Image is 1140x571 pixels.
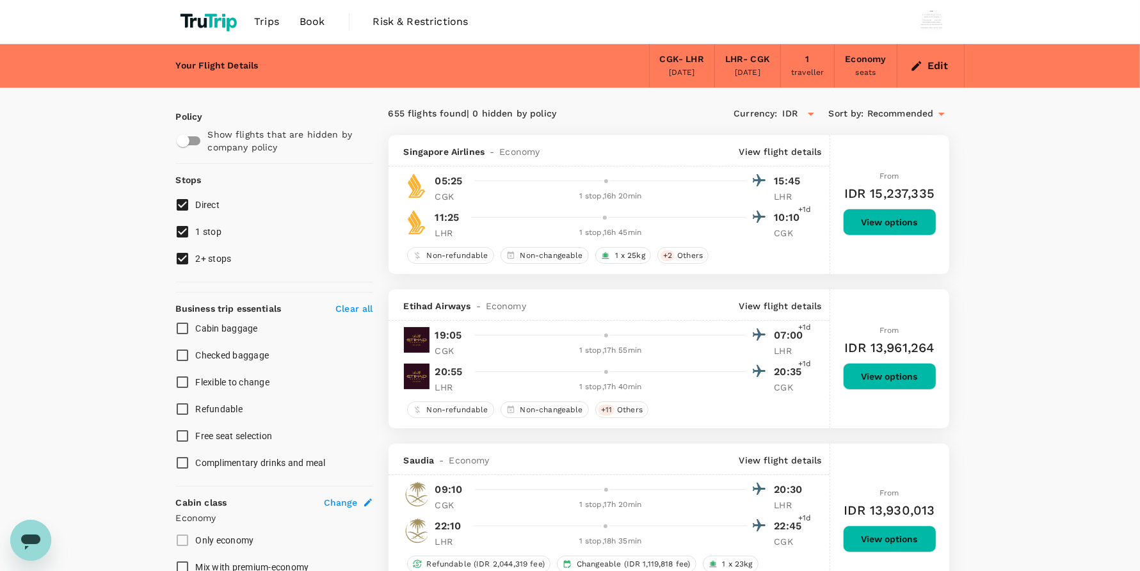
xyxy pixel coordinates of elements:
p: 20:30 [775,482,807,497]
span: +1d [798,512,811,525]
span: Free seat selection [196,431,273,441]
p: Policy [176,110,188,123]
span: Changeable (IDR 1,119,818 fee) [572,559,696,570]
span: 1 stop [196,227,222,237]
span: From [879,172,899,181]
span: 1 x 25kg [610,250,650,261]
span: Change [324,496,358,509]
img: TruTrip logo [176,8,245,36]
p: 22:45 [775,519,807,534]
span: Others [612,405,648,415]
p: 19:05 [435,328,462,343]
span: Economy [486,300,526,312]
img: EY [404,364,430,389]
span: Recommended [867,107,934,121]
span: - [471,300,486,312]
strong: Cabin class [176,497,227,508]
button: View options [843,209,936,236]
p: CGK [435,190,467,203]
span: - [434,454,449,467]
span: 1 x 23kg [718,559,758,570]
span: Currency : [734,107,777,121]
span: Refundable [196,404,243,414]
div: CGK - LHR [660,52,704,67]
p: View flight details [739,145,822,158]
p: CGK [435,344,467,357]
p: LHR [775,344,807,357]
span: Others [672,250,708,261]
p: 11:25 [435,210,460,225]
p: LHR [435,227,467,239]
p: 09:10 [435,482,463,497]
span: Complimentary drinks and meal [196,458,326,468]
span: + 11 [598,405,614,415]
button: Open [802,105,820,123]
div: 1 stop , 16h 20min [475,190,746,203]
span: Book [300,14,325,29]
p: CGK [775,535,807,548]
img: Wisnu Wiranata [919,9,944,35]
h6: IDR 13,961,264 [844,337,934,358]
p: 05:25 [435,173,463,189]
div: 1 stop , 18h 35min [475,535,746,548]
strong: Business trip essentials [176,303,282,314]
p: CGK [435,499,467,511]
button: Edit [908,56,954,76]
p: Clear all [335,302,373,315]
iframe: Button to launch messaging window [10,520,51,561]
p: View flight details [739,300,822,312]
span: Singapore Airlines [404,145,485,158]
p: LHR [775,499,807,511]
p: 20:35 [775,364,807,380]
img: SQ [404,173,430,198]
div: seats [856,67,876,79]
span: Non-changeable [515,250,588,261]
span: Non-refundable [422,405,494,415]
span: +1d [798,321,811,334]
p: LHR [435,535,467,548]
span: Flexible to change [196,377,270,387]
div: traveller [791,67,824,79]
div: Your Flight Details [176,59,259,73]
div: Non-refundable [407,247,494,264]
div: Economy [845,52,886,67]
div: Non-changeable [501,401,589,418]
div: [DATE] [669,67,694,79]
span: Refundable (IDR 2,044,319 fee) [422,559,550,570]
strong: Stops [176,175,202,185]
span: Etihad Airways [404,300,471,312]
span: Sort by : [829,107,864,121]
p: 22:10 [435,519,462,534]
p: 10:10 [775,210,807,225]
img: SV [404,518,430,543]
h6: IDR 15,237,335 [844,183,935,204]
p: CGK [775,227,807,239]
span: Non-changeable [515,405,588,415]
div: 1 x 25kg [595,247,651,264]
span: Economy [449,454,490,467]
span: Economy [499,145,540,158]
p: LHR [435,381,467,394]
img: SV [404,481,430,507]
div: LHR - CGK [725,52,770,67]
p: CGK [775,381,807,394]
div: +11Others [595,401,648,418]
span: Cabin baggage [196,323,258,334]
div: Non-refundable [407,401,494,418]
div: 1 stop , 17h 40min [475,381,746,394]
div: 655 flights found | 0 hidden by policy [389,107,669,121]
p: Show flights that are hidden by company policy [208,128,364,154]
span: Only economy [196,535,254,545]
span: Risk & Restrictions [373,14,469,29]
span: + 2 [661,250,675,261]
span: +1d [798,204,811,216]
span: - [485,145,499,158]
span: Trips [254,14,279,29]
div: [DATE] [735,67,760,79]
div: Non-changeable [501,247,589,264]
div: 1 stop , 16h 45min [475,227,746,239]
img: EY [404,327,430,353]
button: View options [843,363,936,390]
span: +1d [798,358,811,371]
div: +2Others [657,247,709,264]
